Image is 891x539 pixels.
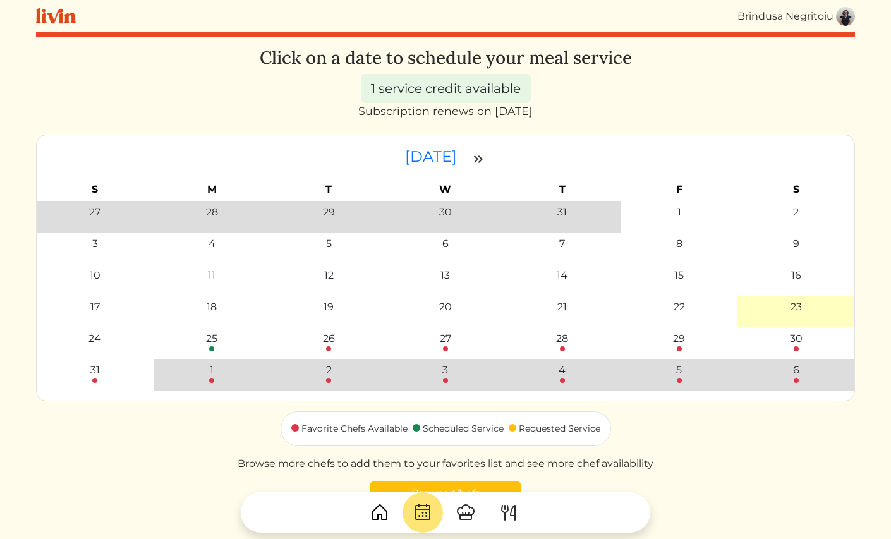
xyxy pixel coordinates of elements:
[519,422,600,435] div: Requested Service
[677,205,681,220] div: 1
[405,147,457,166] time: [DATE]
[326,363,332,378] div: 2
[676,363,682,378] div: 5
[209,363,214,383] a: 1
[557,300,567,315] div: 21
[238,456,653,471] p: Browse more chefs to add them to your favorites list and see more chef availability
[370,502,390,523] img: House-9bf13187bcbb5817f509fe5e7408150f90897510c4275e13d0d5fca38e0b5951.svg
[793,363,799,383] a: 6
[405,147,461,166] a: [DATE]
[208,268,215,283] div: 11
[326,363,332,383] a: 2
[737,178,854,201] th: S
[423,422,504,435] div: Scheduled Service
[323,205,335,220] div: 29
[90,363,100,378] div: 31
[442,236,449,251] div: 6
[737,9,833,24] div: Brindusa Negritoiu
[556,331,568,351] a: 28
[440,268,450,283] div: 13
[440,331,451,351] a: 27
[210,363,214,378] div: 1
[440,331,451,346] div: 27
[504,178,621,201] th: T
[37,178,154,201] th: S
[207,300,217,315] div: 18
[791,268,801,283] div: 16
[206,331,217,346] div: 25
[621,178,737,201] th: F
[270,178,387,201] th: T
[557,268,567,283] div: 14
[442,363,448,383] a: 3
[324,300,334,315] div: 19
[206,205,218,220] div: 28
[676,236,682,251] div: 8
[326,236,332,251] div: 5
[559,363,566,383] a: 4
[209,236,215,251] div: 4
[92,236,98,251] div: 3
[154,178,270,201] th: M
[89,205,100,220] div: 27
[791,300,802,315] div: 23
[456,502,476,523] img: ChefHat-a374fb509e4f37eb0702ca99f5f64f3b6956810f32a249b33092029f8484b388.svg
[559,236,565,251] div: 7
[301,422,408,435] div: Favorite Chefs Available
[673,331,685,346] div: 29
[90,300,100,315] div: 17
[793,205,799,220] div: 2
[557,205,567,220] div: 31
[559,363,566,378] div: 4
[790,331,803,351] a: 30
[90,268,100,283] div: 10
[674,268,684,283] div: 15
[323,331,335,351] a: 26
[442,363,448,378] div: 3
[556,331,568,346] div: 28
[206,331,217,351] a: 25
[260,47,632,69] h3: Click on a date to schedule your meal service
[676,363,682,383] a: 5
[90,363,100,383] a: 31
[370,481,521,506] a: Browse Chefs
[439,300,452,315] div: 20
[673,331,685,351] a: 29
[361,74,531,103] div: 1 service credit available
[499,502,519,523] img: ForkKnife-55491504ffdb50bab0c1e09e7649658475375261d09fd45db06cec23bce548bf.svg
[836,7,855,26] img: c15db4d125c5077944d978e01c107d59
[674,300,685,315] div: 22
[790,331,803,346] div: 30
[413,502,433,523] img: CalendarDots-5bcf9d9080389f2a281d69619e1c85352834be518fbc73d9501aef674afc0d57.svg
[358,103,533,119] div: Subscription renews on [DATE]
[471,152,486,167] img: double_arrow_right-997dabdd2eccb76564fe50414fa626925505af7f86338824324e960bc414e1a4.svg
[323,331,335,346] div: 26
[88,331,101,346] div: 24
[36,8,76,24] img: livin-logo-a0d97d1a881af30f6274990eb6222085a2533c92bbd1e4f22c21b4f0d0e3210c.svg
[793,363,799,378] div: 6
[324,268,334,283] div: 12
[439,205,452,220] div: 30
[793,236,799,251] div: 9
[387,178,504,201] th: W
